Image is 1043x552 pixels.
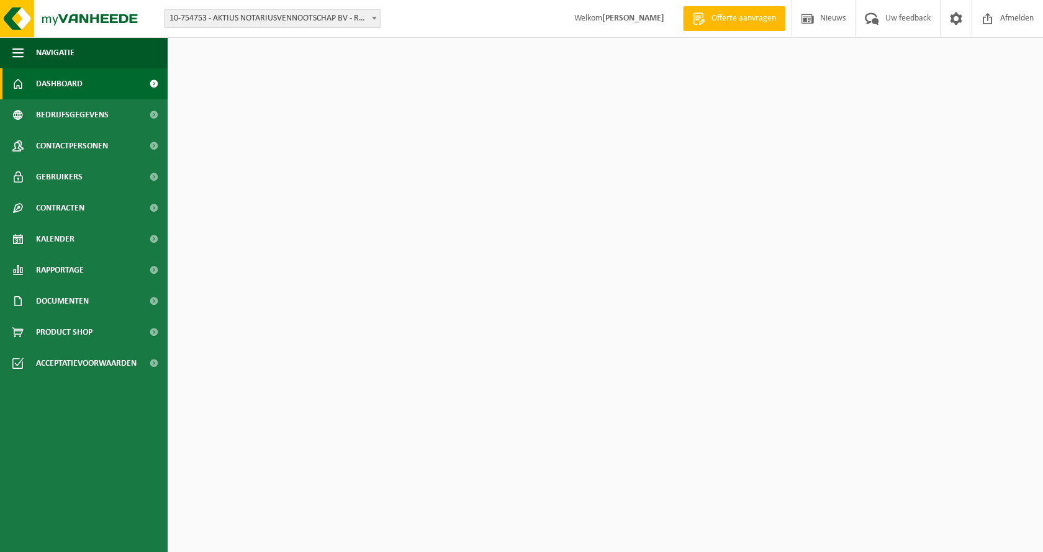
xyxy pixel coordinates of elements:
[36,286,89,317] span: Documenten
[36,348,137,379] span: Acceptatievoorwaarden
[708,12,779,25] span: Offerte aanvragen
[36,37,74,68] span: Navigatie
[602,14,664,23] strong: [PERSON_NAME]
[36,317,93,348] span: Product Shop
[164,9,381,28] span: 10-754753 - AKTIUS NOTARIUSVENNOOTSCHAP BV - ROESELARE
[36,68,83,99] span: Dashboard
[36,99,109,130] span: Bedrijfsgegevens
[36,224,74,255] span: Kalender
[36,130,108,161] span: Contactpersonen
[36,255,84,286] span: Rapportage
[165,10,381,27] span: 10-754753 - AKTIUS NOTARIUSVENNOOTSCHAP BV - ROESELARE
[36,161,83,192] span: Gebruikers
[683,6,785,31] a: Offerte aanvragen
[36,192,84,224] span: Contracten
